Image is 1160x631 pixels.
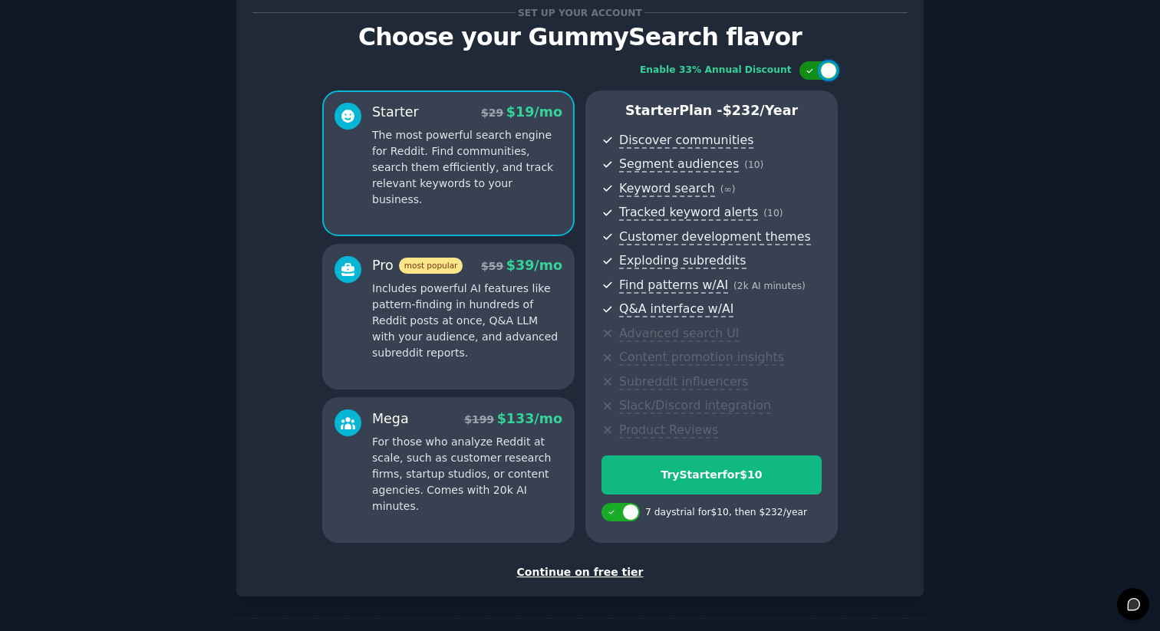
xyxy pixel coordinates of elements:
span: $ 29 [481,107,503,119]
span: Subreddit influencers [619,374,748,390]
span: ( 10 ) [763,208,783,219]
span: $ 19 /mo [506,104,562,120]
p: The most powerful search engine for Reddit. Find communities, search them efficiently, and track ... [372,127,562,208]
p: Starter Plan - [601,101,822,120]
span: Find patterns w/AI [619,278,728,294]
div: 7 days trial for $10 , then $ 232 /year [645,506,807,520]
span: Set up your account [516,5,645,21]
span: $ 199 [464,413,494,426]
p: For those who analyze Reddit at scale, such as customer research firms, startup studios, or conte... [372,434,562,514]
span: Content promotion insights [619,350,784,366]
span: Advanced search UI [619,326,739,342]
span: Product Reviews [619,422,718,439]
span: ( ∞ ) [720,184,736,195]
span: most popular [399,258,463,274]
div: Mega [372,409,409,429]
span: ( 10 ) [744,159,763,170]
span: Discover communities [619,133,753,149]
span: Exploding subreddits [619,253,746,269]
div: Continue on free tier [252,564,908,580]
span: $ 232 /year [723,103,798,118]
p: Includes powerful AI features like pattern-finding in hundreds of Reddit posts at once, Q&A LLM w... [372,281,562,361]
span: Segment audiences [619,156,739,173]
span: Q&A interface w/AI [619,301,733,317]
span: $ 133 /mo [497,411,562,426]
span: $ 59 [481,260,503,272]
button: TryStarterfor$10 [601,455,822,495]
div: Enable 33% Annual Discount [640,64,792,77]
span: ( 2k AI minutes ) [733,281,806,291]
span: Keyword search [619,181,715,197]
div: Starter [372,103,419,122]
p: Choose your GummySearch flavor [252,24,908,51]
div: Try Starter for $10 [602,467,821,483]
span: Customer development themes [619,229,811,245]
div: Pro [372,256,463,275]
span: Slack/Discord integration [619,398,771,414]
span: $ 39 /mo [506,258,562,273]
span: Tracked keyword alerts [619,205,758,221]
